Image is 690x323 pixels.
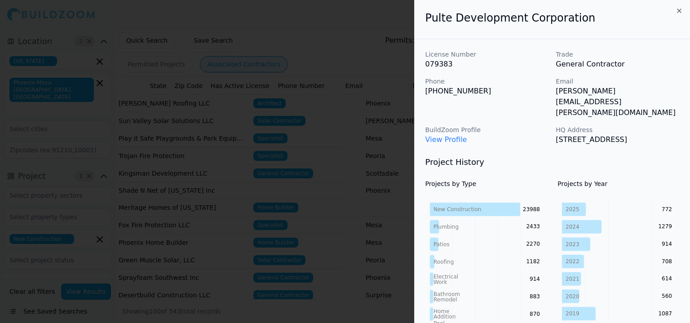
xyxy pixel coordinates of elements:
[433,206,481,212] tspan: New Construction
[425,59,549,70] p: 079383
[425,135,467,144] a: View Profile
[425,11,679,25] h2: Pulte Development Corporation
[425,125,549,134] p: BuildZoom Profile
[526,258,540,265] text: 1182
[522,206,540,212] text: 23988
[425,50,549,59] p: License Number
[556,125,679,134] p: HQ Address
[433,224,459,230] tspan: Plumbing
[662,241,672,247] text: 914
[433,308,449,314] tspan: Home
[530,311,540,317] text: 870
[662,258,672,265] text: 708
[566,206,579,212] tspan: 2025
[425,77,549,86] p: Phone
[662,206,672,212] text: 772
[659,223,672,230] text: 1279
[433,296,457,303] tspan: Remodel
[556,59,679,70] p: General Contractor
[530,293,540,300] text: 883
[526,223,540,230] text: 2433
[662,293,672,299] text: 560
[433,291,460,297] tspan: Bathroom
[526,241,540,247] text: 2270
[557,179,679,188] h4: Projects by Year
[566,276,579,282] tspan: 2021
[530,276,540,282] text: 914
[659,310,672,317] text: 1087
[566,293,579,300] tspan: 2020
[433,279,447,285] tspan: Work
[433,259,454,265] tspan: Roofing
[425,179,547,188] h4: Projects by Type
[556,86,679,118] p: [PERSON_NAME][EMAIL_ADDRESS][PERSON_NAME][DOMAIN_NAME]
[566,310,579,317] tspan: 2019
[433,314,456,320] tspan: Addition
[556,134,679,145] p: [STREET_ADDRESS]
[556,77,679,86] p: Email
[566,241,579,248] tspan: 2023
[662,275,672,282] text: 614
[425,86,549,97] p: [PHONE_NUMBER]
[566,258,579,265] tspan: 2022
[425,156,679,168] h3: Project History
[566,224,579,230] tspan: 2024
[556,50,679,59] p: Trade
[433,241,450,248] tspan: Patios
[433,274,458,280] tspan: Electrical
